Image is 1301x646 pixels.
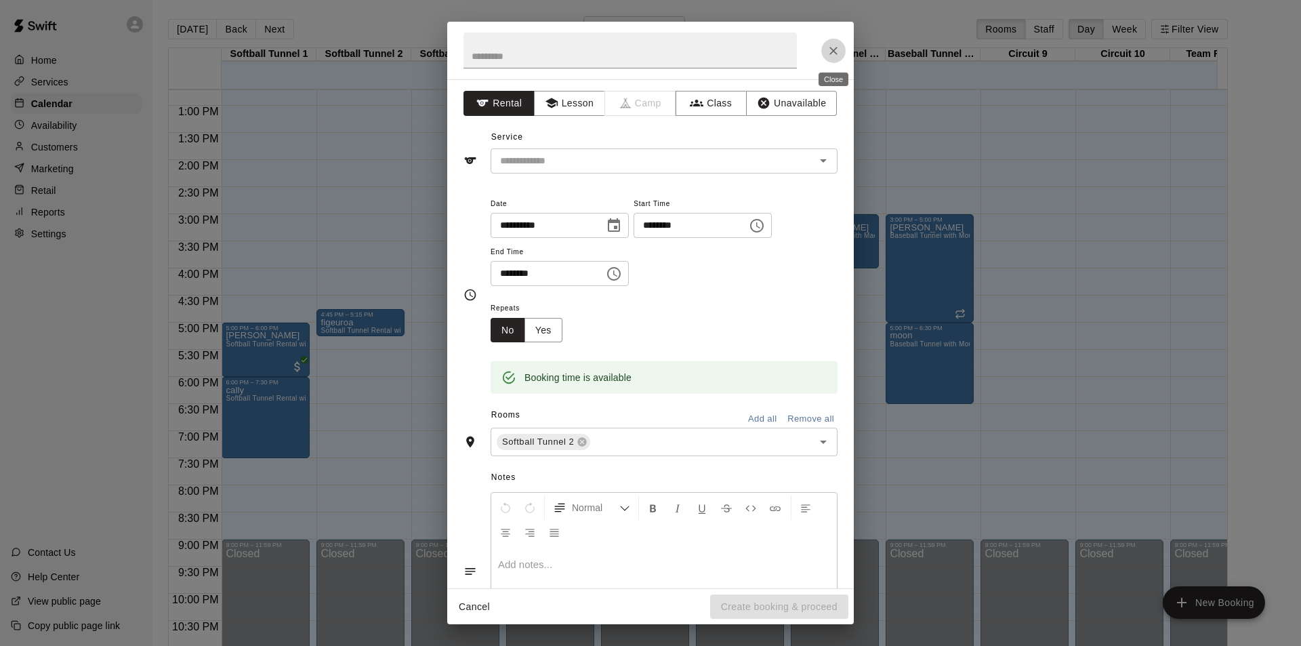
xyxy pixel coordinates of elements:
button: Left Align [794,496,817,520]
button: Insert Code [739,496,762,520]
button: Right Align [518,520,541,544]
svg: Service [463,154,477,167]
button: Formatting Options [548,496,636,520]
button: Undo [494,496,517,520]
button: Class [676,91,747,116]
button: Center Align [494,520,517,544]
button: Choose date, selected date is Aug 19, 2025 [600,212,627,239]
div: Close [819,73,848,86]
button: Add all [741,409,784,430]
button: Insert Link [764,496,787,520]
button: Lesson [534,91,605,116]
button: Format Italics [666,496,689,520]
svg: Timing [463,288,477,302]
button: Unavailable [746,91,837,116]
span: Softball Tunnel 2 [497,435,579,449]
button: Close [821,39,846,63]
span: Rooms [491,410,520,420]
span: Notes [491,467,838,489]
div: outlined button group [491,318,562,343]
span: End Time [491,243,629,262]
span: Repeats [491,300,573,318]
button: Choose time, selected time is 6:30 PM [600,260,627,287]
svg: Rooms [463,435,477,449]
button: Redo [518,496,541,520]
button: Yes [524,318,562,343]
button: Format Strikethrough [715,496,738,520]
button: Open [814,151,833,170]
span: Service [491,132,523,142]
button: No [491,318,525,343]
button: Choose time, selected time is 6:00 PM [743,212,770,239]
button: Open [814,432,833,451]
svg: Notes [463,565,477,578]
button: Format Bold [642,496,665,520]
button: Format Underline [690,496,714,520]
span: Date [491,195,629,214]
button: Remove all [784,409,838,430]
span: Start Time [634,195,772,214]
button: Cancel [453,594,496,620]
button: Rental [463,91,535,116]
div: Softball Tunnel 2 [497,434,590,450]
span: Normal [572,501,619,514]
span: Camps can only be created in the Services page [605,91,676,116]
div: Booking time is available [524,365,632,390]
button: Justify Align [543,520,566,544]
